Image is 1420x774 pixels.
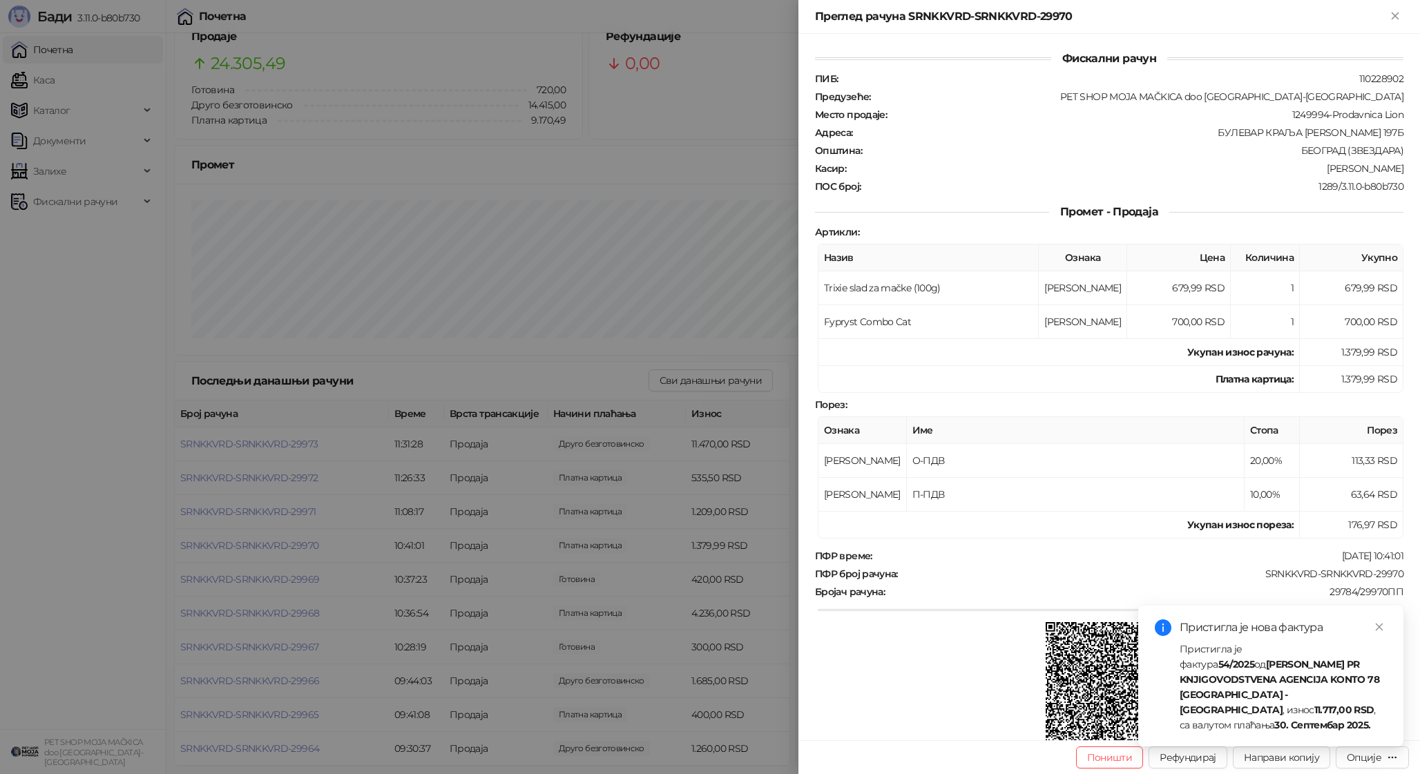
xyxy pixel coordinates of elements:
[907,417,1245,444] th: Име
[862,180,1405,193] div: 1289/3.11.0-b80b730
[1245,478,1300,512] td: 10,00%
[815,108,887,121] strong: Место продаје :
[1300,512,1403,539] td: 176,97 RSD
[1274,719,1370,731] strong: 30. Септембар 2025.
[907,444,1245,478] td: О-ПДВ
[1039,305,1127,339] td: [PERSON_NAME]
[854,126,1405,139] div: БУЛЕВАР КРАЉА [PERSON_NAME] 197Б
[1180,619,1387,636] div: Пристигла је нова фактура
[815,226,859,238] strong: Артикли :
[1127,244,1231,271] th: Цена
[1245,444,1300,478] td: 20,00%
[888,108,1405,121] div: 1249994-Prodavnica Lion
[1245,417,1300,444] th: Стопа
[1180,658,1379,716] strong: [PERSON_NAME] PR KNJIGOVODSTVENA AGENCIJA KONTO 78 [GEOGRAPHIC_DATA] - [GEOGRAPHIC_DATA]
[1300,417,1403,444] th: Порез
[815,72,838,85] strong: ПИБ :
[818,478,907,512] td: [PERSON_NAME]
[1300,305,1403,339] td: 700,00 RSD
[1187,519,1294,531] strong: Укупан износ пореза:
[1049,205,1169,218] span: Промет - Продаја
[1233,746,1330,768] button: Направи копију
[1372,619,1387,635] a: Close
[839,72,1405,85] div: 110228902
[1218,658,1255,670] strong: 54/2025
[1127,271,1231,305] td: 679,99 RSD
[1149,746,1227,768] button: Рефундирај
[815,126,853,139] strong: Адреса :
[1231,305,1300,339] td: 1
[1300,478,1403,512] td: 63,64 RSD
[1347,751,1381,764] div: Опције
[815,550,872,562] strong: ПФР време :
[1300,244,1403,271] th: Укупно
[1127,305,1231,339] td: 700,00 RSD
[1046,622,1176,753] img: QR код
[815,162,846,175] strong: Касир :
[1051,52,1167,65] span: Фискални рачун
[863,144,1405,157] div: БЕОГРАД (ЗВЕЗДАРА)
[818,244,1039,271] th: Назив
[815,398,847,411] strong: Порез :
[886,586,1405,598] div: 29784/29970ПП
[1336,746,1409,768] button: Опције
[899,568,1405,580] div: SRNKKVRD-SRNKKVRD-29970
[872,90,1405,103] div: PET SHOP MOJA MAČKICA doo [GEOGRAPHIC_DATA]-[GEOGRAPHIC_DATA]
[1300,271,1403,305] td: 679,99 RSD
[1314,704,1374,716] strong: 11.717,00 RSD
[1231,244,1300,271] th: Количина
[815,8,1387,25] div: Преглед рачуна SRNKKVRD-SRNKKVRD-29970
[818,417,907,444] th: Ознака
[815,568,898,580] strong: ПФР број рачуна :
[1076,746,1144,768] button: Поништи
[1300,366,1403,393] td: 1.379,99 RSD
[815,180,861,193] strong: ПОС број :
[818,271,1039,305] td: Trixie slad za mačke (100g)
[1387,8,1403,25] button: Close
[815,144,862,157] strong: Општина :
[1244,751,1319,764] span: Направи копију
[1187,346,1294,358] strong: Укупан износ рачуна :
[907,478,1245,512] td: П-ПДВ
[818,444,907,478] td: [PERSON_NAME]
[815,90,871,103] strong: Предузеће :
[1231,271,1300,305] td: 1
[1216,373,1294,385] strong: Платна картица :
[1300,339,1403,366] td: 1.379,99 RSD
[874,550,1405,562] div: [DATE] 10:41:01
[815,586,885,598] strong: Бројач рачуна :
[1300,444,1403,478] td: 113,33 RSD
[1039,244,1127,271] th: Ознака
[847,162,1405,175] div: [PERSON_NAME]
[818,305,1039,339] td: Fypryst Combo Cat
[1155,619,1171,636] span: info-circle
[1180,641,1387,733] div: Пристигла је фактура од , износ , са валутом плаћања
[1374,622,1384,632] span: close
[1039,271,1127,305] td: [PERSON_NAME]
